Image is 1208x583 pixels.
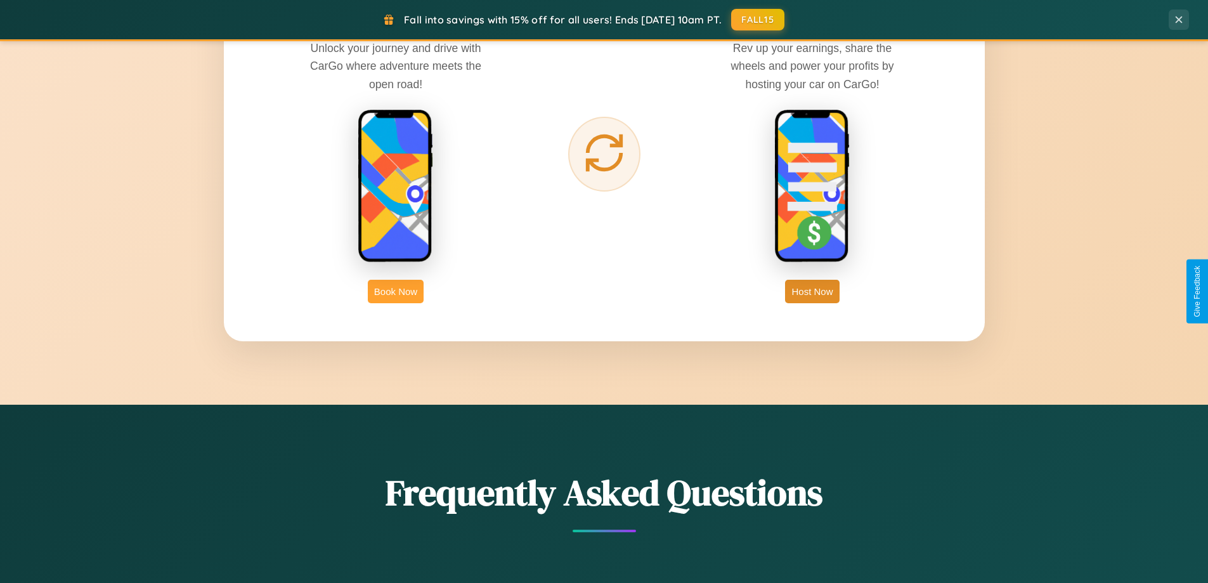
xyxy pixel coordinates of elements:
img: rent phone [358,109,434,264]
button: Book Now [368,280,424,303]
p: Unlock your journey and drive with CarGo where adventure meets the open road! [301,39,491,93]
h2: Frequently Asked Questions [224,468,985,517]
div: Give Feedback [1193,266,1202,317]
img: host phone [774,109,850,264]
button: FALL15 [731,9,784,30]
span: Fall into savings with 15% off for all users! Ends [DATE] 10am PT. [404,13,722,26]
button: Host Now [785,280,839,303]
p: Rev up your earnings, share the wheels and power your profits by hosting your car on CarGo! [717,39,907,93]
